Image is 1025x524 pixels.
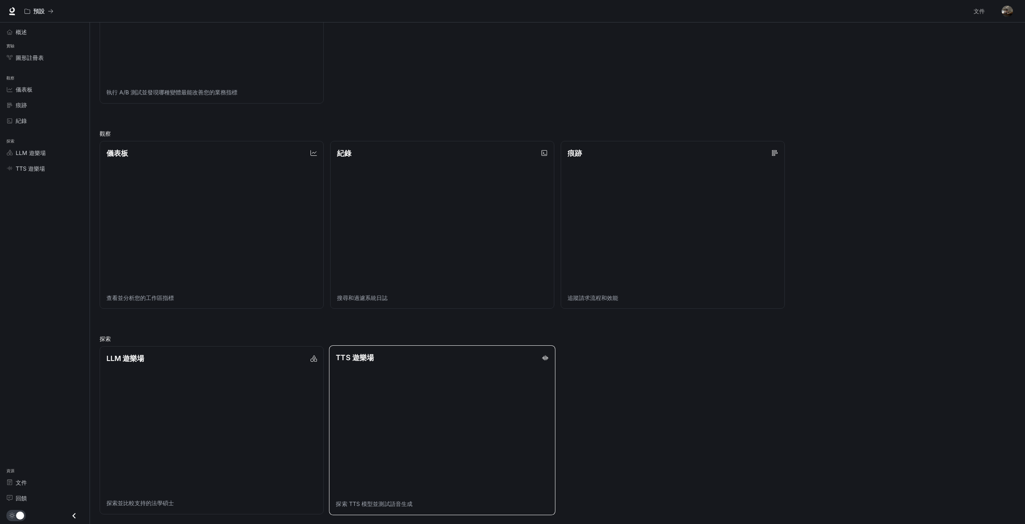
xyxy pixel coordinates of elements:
[33,8,45,14] font: 預設
[16,495,27,502] font: 回饋
[329,345,555,515] a: TTS 遊樂場探索 TTS 模型並測試語音生成
[16,165,45,172] font: TTS 遊樂場
[3,475,86,489] a: 文件
[16,149,46,156] font: LLM 遊樂場
[16,479,27,486] font: 文件
[16,54,44,61] font: 圖形註冊表
[65,508,83,524] button: 關閉抽屜
[106,294,174,301] font: 查看並分析您的工作區指標
[106,149,128,157] font: 儀表板
[3,82,86,96] a: 儀表板
[106,354,144,363] font: LLM 遊樂場
[3,161,86,175] a: TTS 遊樂場
[16,86,33,93] font: 儀表板
[330,141,554,309] a: 紀錄搜尋和過濾系統日誌
[6,75,15,81] font: 觀察
[999,3,1015,19] button: 使用者頭像
[336,353,374,362] font: TTS 遊樂場
[21,3,57,19] button: 所有工作區
[100,130,111,137] font: 觀察
[561,141,785,309] a: 痕跡追蹤請求流程和效能
[3,98,86,112] a: 痕跡
[100,346,324,514] a: LLM 遊樂場探索並比較支持的法學碩士
[3,51,86,65] a: 圖形註冊表
[568,294,618,301] font: 追蹤請求流程和效能
[106,89,237,96] font: 執行 A/B 測試並發現哪種變體最能改善您的業務指標
[3,146,86,160] a: LLM 遊樂場
[16,511,24,520] span: 暗模式切換
[16,102,27,108] font: 痕跡
[336,500,412,507] font: 探索 TTS 模型並測試語音生成
[970,3,996,19] a: 文件
[6,43,15,49] font: 實驗
[337,149,351,157] font: 紀錄
[6,468,15,473] font: 資源
[568,149,582,157] font: 痕跡
[974,8,985,14] font: 文件
[100,141,324,309] a: 儀表板查看並分析您的工作區指標
[3,491,86,505] a: 回饋
[3,25,86,39] a: 概述
[16,117,27,124] font: 紀錄
[3,114,86,128] a: 紀錄
[16,29,27,35] font: 概述
[106,500,174,506] font: 探索並比較支持的法學碩士
[337,294,388,301] font: 搜尋和過濾系統日誌
[1002,6,1013,17] img: 使用者頭像
[6,139,15,144] font: 探索
[100,335,111,342] font: 探索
